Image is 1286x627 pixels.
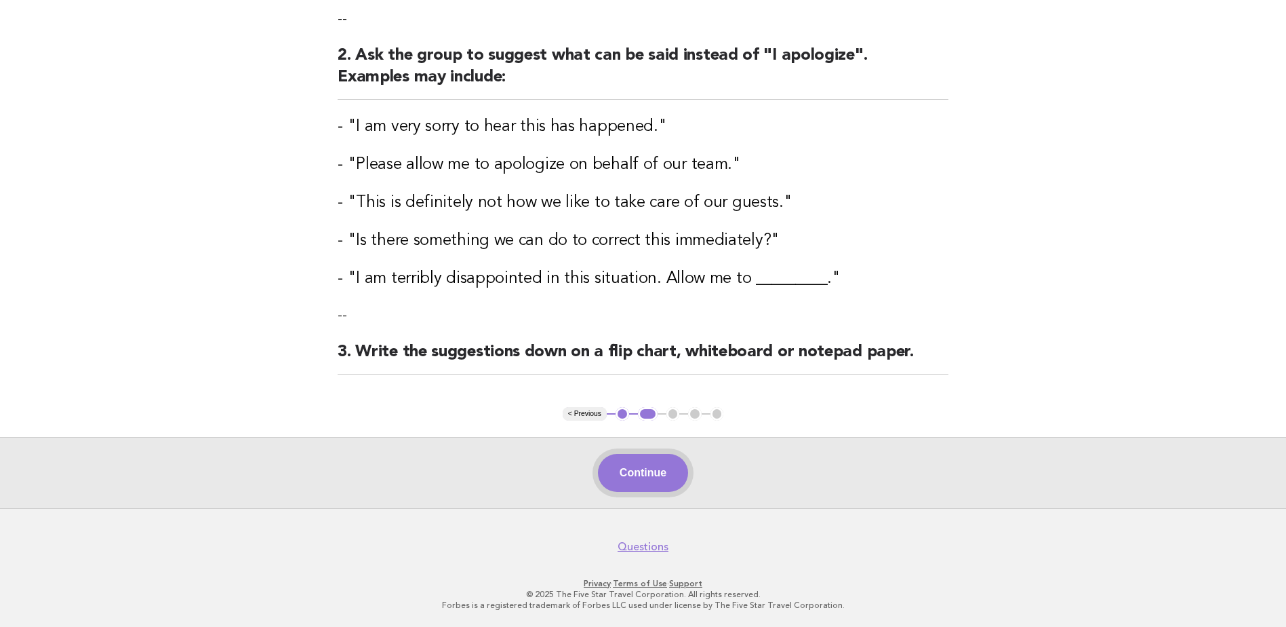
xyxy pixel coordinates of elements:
[228,600,1058,611] p: Forbes is a registered trademark of Forbes LLC used under license by The Five Star Travel Corpora...
[338,268,948,290] h3: - "I am terribly disappointed in this situation. Allow me to _________."
[613,579,667,588] a: Terms of Use
[338,154,948,176] h3: - "Please allow me to apologize on behalf of our team."
[584,579,611,588] a: Privacy
[228,578,1058,589] p: · ·
[638,407,658,421] button: 2
[338,116,948,138] h3: - "I am very sorry to hear this has happened."
[669,579,702,588] a: Support
[338,45,948,100] h2: 2. Ask the group to suggest what can be said instead of "I apologize". Examples may include:
[563,407,607,421] button: < Previous
[228,589,1058,600] p: © 2025 The Five Star Travel Corporation. All rights reserved.
[338,306,948,325] p: --
[616,407,629,421] button: 1
[338,192,948,214] h3: - "This is definitely not how we like to take care of our guests."
[338,9,948,28] p: --
[338,341,948,375] h2: 3. Write the suggestions down on a flip chart, whiteboard or notepad paper.
[618,540,668,554] a: Questions
[598,454,688,492] button: Continue
[338,230,948,252] h3: - "Is there something we can do to correct this immediately?"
